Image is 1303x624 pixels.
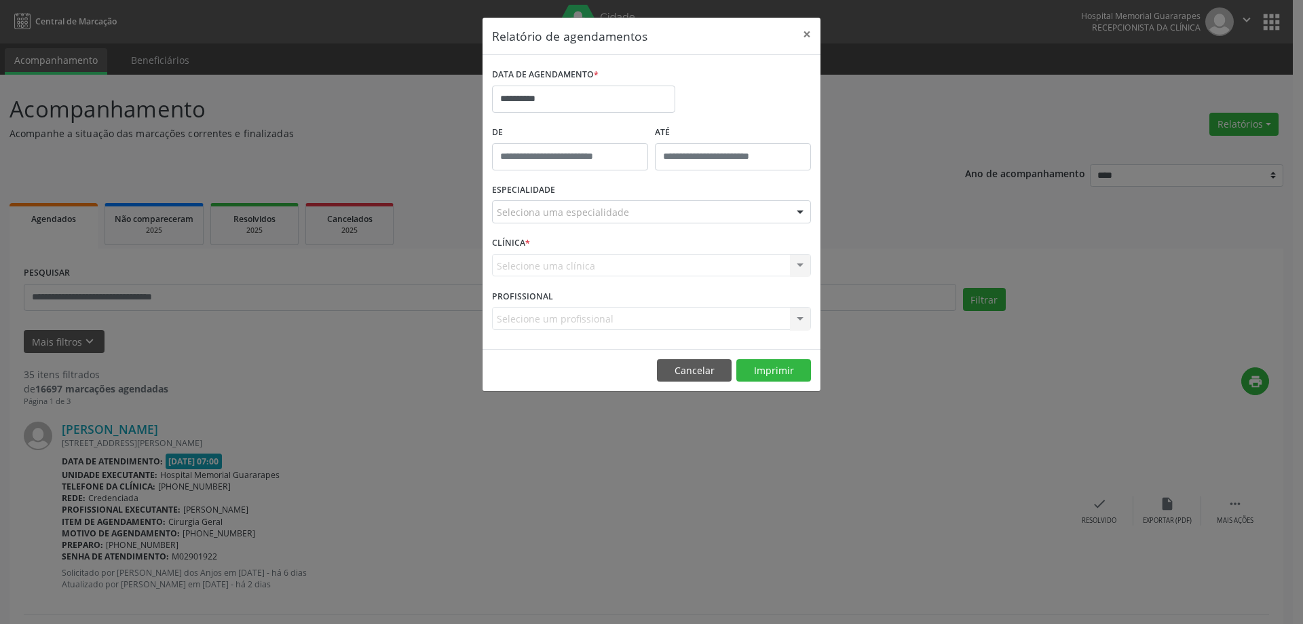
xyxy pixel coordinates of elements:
button: Imprimir [736,359,811,382]
button: Cancelar [657,359,732,382]
button: Close [793,18,820,51]
label: De [492,122,648,143]
label: CLÍNICA [492,233,530,254]
h5: Relatório de agendamentos [492,27,647,45]
label: ESPECIALIDADE [492,180,555,201]
span: Seleciona uma especialidade [497,205,629,219]
label: DATA DE AGENDAMENTO [492,65,599,86]
label: PROFISSIONAL [492,286,553,307]
label: ATÉ [655,122,811,143]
